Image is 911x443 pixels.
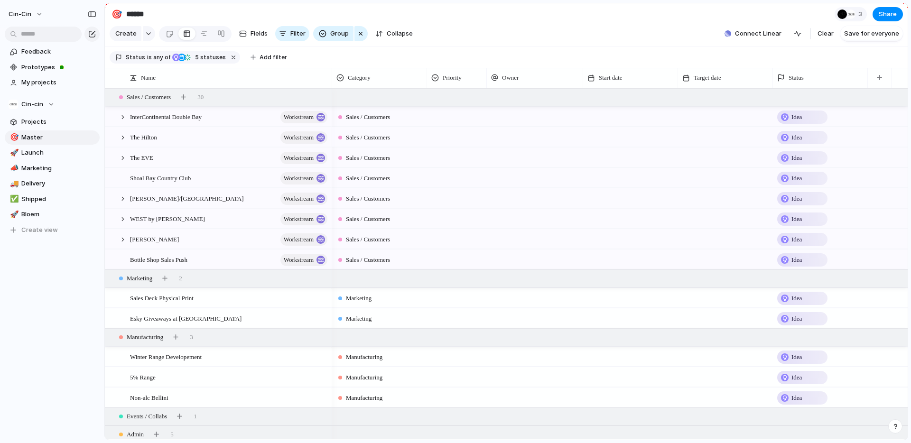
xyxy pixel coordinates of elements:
[130,193,243,203] span: [PERSON_NAME]/[GEOGRAPHIC_DATA]
[235,26,271,41] button: Fields
[147,53,152,62] span: is
[130,233,179,244] span: [PERSON_NAME]
[502,73,519,83] span: Owner
[112,8,122,20] div: 🎯
[791,393,802,403] span: Idea
[21,179,96,188] span: Delivery
[791,133,802,142] span: Idea
[791,373,802,382] span: Idea
[130,254,187,265] span: Bottle Shop Sales Push
[115,29,137,38] span: Create
[5,130,100,145] div: 🎯Master
[130,111,202,122] span: InterContinental Double Bay
[346,174,390,183] span: Sales / Customers
[130,172,191,183] span: Shoal Bay Country Club
[372,26,417,41] button: Collapse
[791,314,802,323] span: Idea
[260,53,287,62] span: Add filter
[152,53,170,62] span: any of
[127,412,167,421] span: Events / Collabs
[192,53,226,62] span: statuses
[190,332,193,342] span: 3
[791,352,802,362] span: Idea
[284,192,314,205] span: workstream
[130,152,153,163] span: The EVE
[245,51,293,64] button: Add filter
[110,26,141,41] button: Create
[721,27,785,41] button: Connect Linear
[21,47,96,56] span: Feedback
[5,146,100,160] a: 🚀Launch
[443,73,462,83] span: Priority
[9,148,18,157] button: 🚀
[346,235,390,244] span: Sales / Customers
[192,54,200,61] span: 5
[179,274,182,283] span: 2
[879,9,897,19] span: Share
[858,9,865,19] span: 3
[21,133,96,142] span: Master
[348,73,371,83] span: Category
[21,117,96,127] span: Projects
[284,212,314,226] span: workstream
[789,73,804,83] span: Status
[127,274,152,283] span: Marketing
[346,393,382,403] span: Manufacturing
[21,148,96,157] span: Launch
[5,192,100,206] div: ✅Shipped
[791,153,802,163] span: Idea
[4,7,48,22] button: cin-cin
[21,210,96,219] span: Bloem
[284,172,314,185] span: workstream
[10,148,17,158] div: 🚀
[251,29,268,38] span: Fields
[5,45,100,59] a: Feedback
[197,92,204,102] span: 30
[330,29,349,38] span: Group
[5,176,100,191] a: 🚚Delivery
[5,207,100,221] a: 🚀Bloem
[171,52,228,63] button: 5 statuses
[387,29,413,38] span: Collapse
[127,332,163,342] span: Manufacturing
[346,373,382,382] span: Manufacturing
[694,73,721,83] span: Target date
[9,194,18,204] button: ✅
[130,131,157,142] span: The Hilton
[130,292,194,303] span: Sales Deck Physical Print
[130,213,205,224] span: WEST by [PERSON_NAME]
[284,111,314,124] span: workstream
[844,29,899,38] span: Save for everyone
[21,194,96,204] span: Shipped
[840,26,903,41] button: Save for everyone
[599,73,622,83] span: Start date
[141,73,156,83] span: Name
[10,209,17,220] div: 🚀
[194,412,197,421] span: 1
[873,7,903,21] button: Share
[791,255,802,265] span: Idea
[346,255,390,265] span: Sales / Customers
[10,163,17,174] div: 📣
[280,172,327,185] button: workstream
[130,371,156,382] span: 5% Range
[5,223,100,237] button: Create view
[313,26,353,41] button: Group
[284,233,314,246] span: workstream
[791,174,802,183] span: Idea
[290,29,306,38] span: Filter
[791,235,802,244] span: Idea
[21,63,96,72] span: Prototypes
[9,179,18,188] button: 🚚
[284,131,314,144] span: workstream
[10,194,17,204] div: ✅
[9,133,18,142] button: 🎯
[5,115,100,129] a: Projects
[346,194,390,203] span: Sales / Customers
[791,194,802,203] span: Idea
[130,313,242,323] span: Esky Giveaways at [GEOGRAPHIC_DATA]
[10,132,17,143] div: 🎯
[280,213,327,225] button: workstream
